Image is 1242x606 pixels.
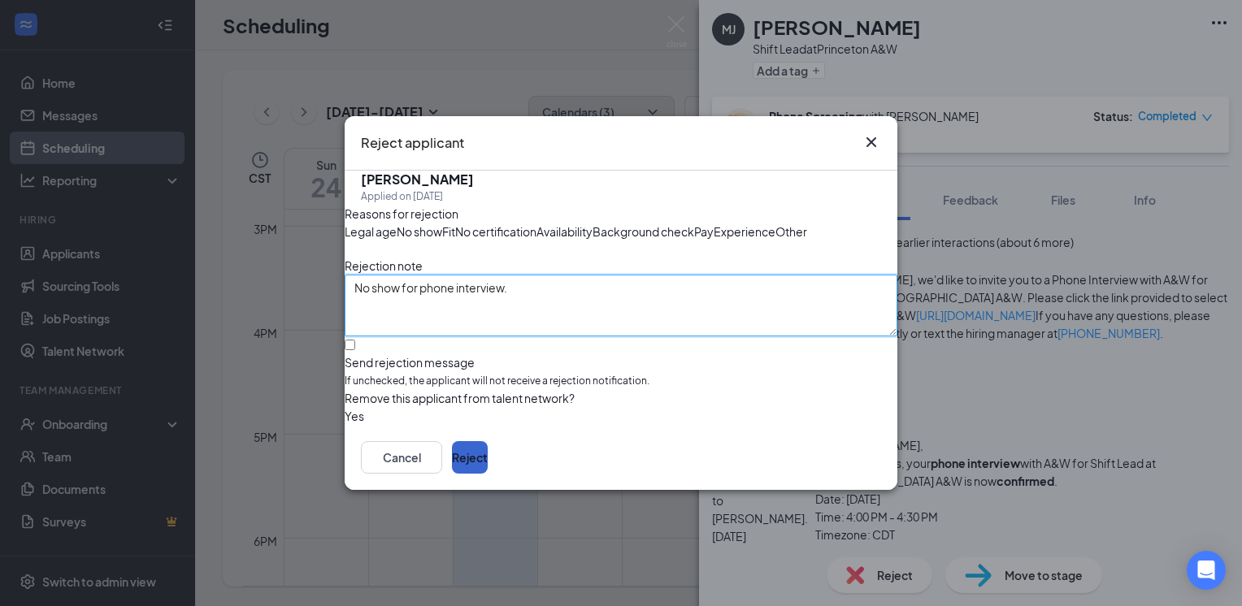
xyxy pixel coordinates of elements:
[1187,551,1226,590] div: Open Intercom Messenger
[361,188,474,205] div: Applied on [DATE]
[455,223,536,240] span: No certification
[862,132,881,152] svg: Cross
[442,223,455,240] span: Fit
[714,223,775,240] span: Experience
[452,441,488,474] button: Reject
[345,374,897,389] span: If unchecked, the applicant will not receive a rejection notification.
[345,391,575,405] span: Remove this applicant from talent network?
[694,223,714,240] span: Pay
[775,223,807,240] span: Other
[345,275,897,336] textarea: No show for phone interview.
[361,171,474,188] h5: [PERSON_NAME]
[345,354,897,370] div: Send rejection message
[397,223,442,240] span: No show
[345,258,423,273] span: Rejection note
[345,340,355,350] input: Send rejection messageIf unchecked, the applicant will not receive a rejection notification.
[536,223,593,240] span: Availability
[361,132,464,154] h3: Reject applicant
[345,206,458,221] span: Reasons for rejection
[345,223,397,240] span: Legal age
[361,441,442,474] button: Cancel
[862,132,881,152] button: Close
[593,223,694,240] span: Background check
[345,407,364,425] span: Yes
